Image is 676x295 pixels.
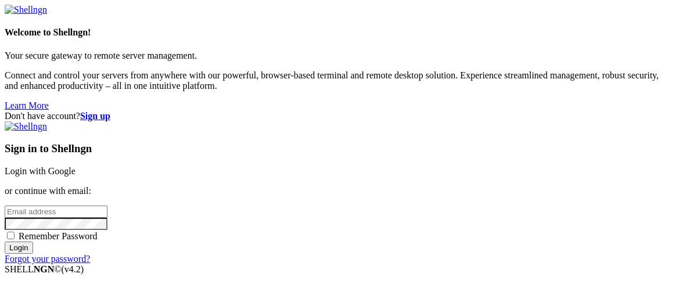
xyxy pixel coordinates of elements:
a: Login with Google [5,166,75,176]
span: 4.2.0 [62,264,84,274]
p: or continue with email: [5,186,671,196]
p: Connect and control your servers from anywhere with our powerful, browser-based terminal and remo... [5,70,671,91]
input: Email address [5,206,107,218]
img: Shellngn [5,121,47,132]
a: Sign up [80,111,110,121]
h3: Sign in to Shellngn [5,142,671,155]
div: Don't have account? [5,111,671,121]
span: SHELL © [5,264,84,274]
input: Remember Password [7,232,15,239]
input: Login [5,242,33,254]
img: Shellngn [5,5,47,15]
h4: Welcome to Shellngn! [5,27,671,38]
a: Forgot your password? [5,254,90,264]
b: NGN [34,264,55,274]
p: Your secure gateway to remote server management. [5,51,671,61]
a: Learn More [5,100,49,110]
span: Remember Password [19,231,98,241]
